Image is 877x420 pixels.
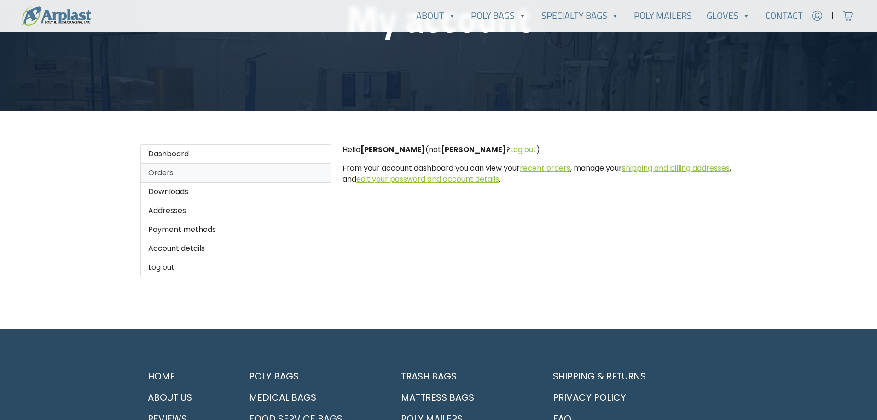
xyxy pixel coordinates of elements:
a: Poly Bags [242,366,383,387]
a: Log out [140,258,332,277]
strong: [PERSON_NAME] [360,144,425,155]
a: edit your password and account details [356,174,499,184]
a: Specialty Bags [534,6,627,25]
a: Log out [510,144,536,155]
a: Dashboard [140,144,332,164]
a: recent orders [520,163,570,173]
a: Poly Mailers [627,6,699,25]
a: Medical Bags [242,387,383,408]
a: About [409,6,464,25]
a: Home [140,366,231,387]
a: Mattress Bags [394,387,534,408]
a: Trash Bags [394,366,534,387]
img: logo [22,6,91,26]
a: About Us [140,387,231,408]
a: shipping and billing addresses [622,163,730,173]
strong: [PERSON_NAME] [441,144,506,155]
a: Payment methods [140,220,332,239]
a: Contact [758,6,810,25]
p: Hello (not ? ) [343,144,737,155]
span: | [831,10,834,21]
a: Poly Bags [464,6,534,25]
a: Privacy Policy [546,387,737,408]
a: Gloves [699,6,758,25]
a: Downloads [140,183,332,201]
a: Account details [140,239,332,258]
p: From your account dashboard you can view your , manage your , and . [343,163,737,185]
a: Addresses [140,201,332,220]
a: Shipping & Returns [546,366,737,387]
a: Orders [140,164,332,183]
